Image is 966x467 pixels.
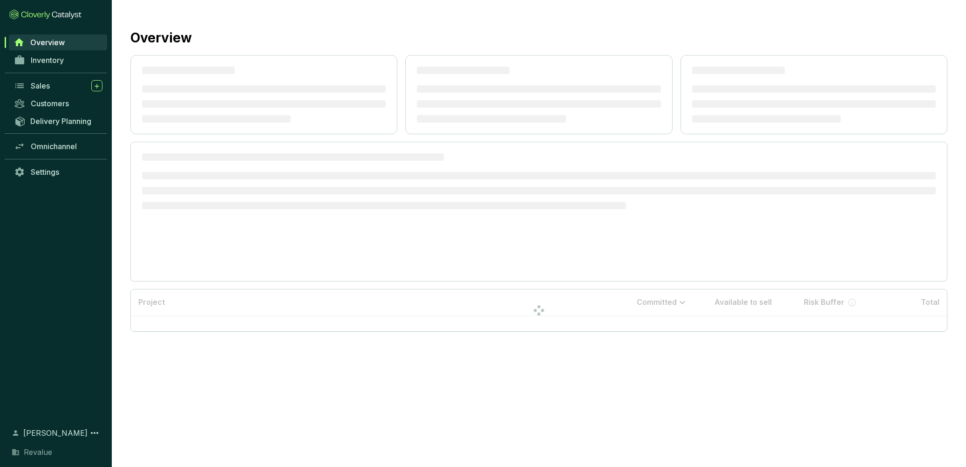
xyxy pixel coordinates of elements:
span: Customers [31,99,69,108]
span: Sales [31,81,50,90]
span: Inventory [31,55,64,65]
span: Overview [30,38,65,47]
span: Omnichannel [31,142,77,151]
span: Delivery Planning [30,117,91,126]
span: Settings [31,167,59,177]
h2: Overview [130,28,192,48]
a: Sales [9,78,107,94]
a: Inventory [9,52,107,68]
a: Settings [9,164,107,180]
a: Omnichannel [9,138,107,154]
a: Delivery Planning [9,113,107,129]
span: Revalue [24,446,52,458]
a: Customers [9,96,107,111]
a: Overview [9,34,107,50]
span: [PERSON_NAME] [23,427,88,439]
